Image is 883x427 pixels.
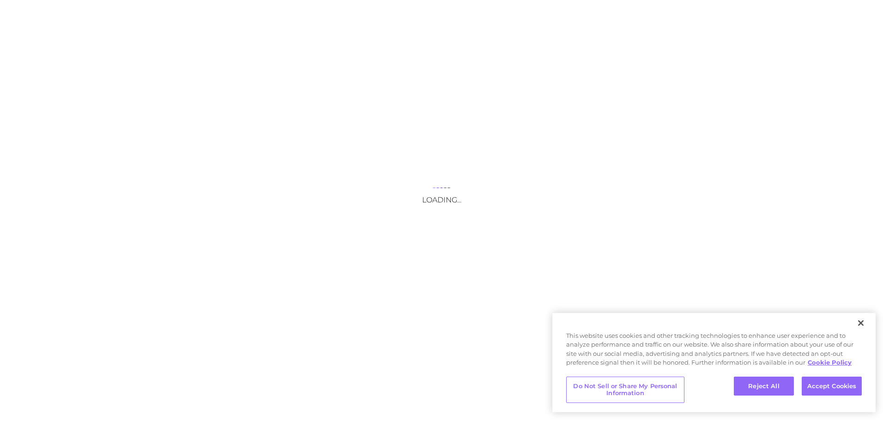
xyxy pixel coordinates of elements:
[808,359,852,366] a: More information about your privacy, opens in a new tab
[566,377,684,403] button: Do Not Sell or Share My Personal Information, Opens the preference center dialog
[802,377,862,396] button: Accept Cookies
[734,377,794,396] button: Reject All
[851,313,871,333] button: Close
[552,313,876,412] div: Privacy
[349,195,534,204] h3: Loading...
[552,331,876,372] div: This website uses cookies and other tracking technologies to enhance user experience and to analy...
[552,313,876,412] div: Cookie banner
